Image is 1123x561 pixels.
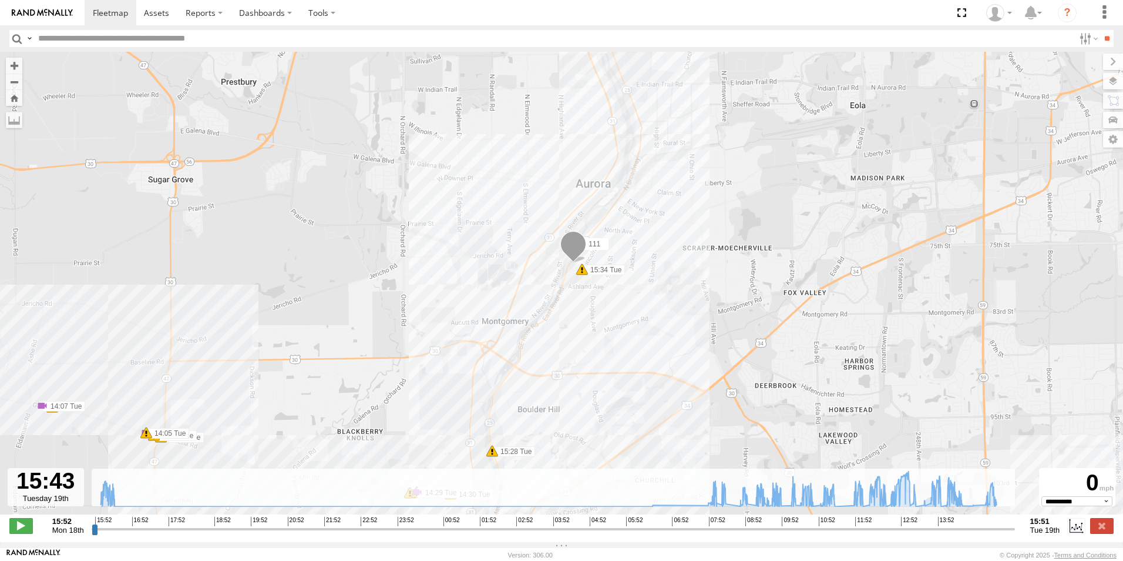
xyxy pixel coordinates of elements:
[553,517,570,526] span: 03:52
[6,112,22,128] label: Measure
[1090,518,1114,533] label: Close
[6,549,60,561] a: Visit our Website
[1054,552,1117,559] a: Terms and Conditions
[782,517,798,526] span: 09:52
[324,517,341,526] span: 21:52
[6,58,22,74] button: Zoom in
[9,518,33,533] label: Play/Stop
[626,517,643,526] span: 05:52
[1041,470,1114,496] div: 0
[745,517,762,526] span: 08:52
[1030,526,1060,535] span: Tue 19th Aug 2025
[251,517,267,526] span: 19:52
[398,517,414,526] span: 23:52
[146,428,189,439] label: 14:05 Tue
[590,517,606,526] span: 04:52
[1075,30,1100,47] label: Search Filter Options
[95,517,112,526] span: 15:52
[819,517,835,526] span: 10:52
[672,517,688,526] span: 06:52
[132,517,149,526] span: 16:52
[582,265,625,275] label: 15:34 Tue
[709,517,725,526] span: 07:52
[42,401,85,412] label: 14:07 Tue
[12,9,73,17] img: rand-logo.svg
[901,517,917,526] span: 12:52
[214,517,231,526] span: 18:52
[6,90,22,106] button: Zoom Home
[288,517,304,526] span: 20:52
[480,517,496,526] span: 01:52
[1058,4,1077,22] i: ?
[1030,517,1060,526] strong: 15:51
[52,526,84,535] span: Mon 18th Aug 2025
[169,517,185,526] span: 17:52
[516,517,533,526] span: 02:52
[508,552,553,559] div: Version: 306.00
[6,74,22,90] button: Zoom out
[855,517,872,526] span: 11:52
[982,4,1016,22] div: Ed Pruneda
[1103,131,1123,148] label: Map Settings
[443,517,460,526] span: 00:52
[1000,552,1117,559] div: © Copyright 2025 -
[492,446,535,457] label: 15:28 Tue
[361,517,377,526] span: 22:52
[25,30,34,47] label: Search Query
[52,517,84,526] strong: 15:52
[938,517,954,526] span: 13:52
[589,240,600,248] span: 111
